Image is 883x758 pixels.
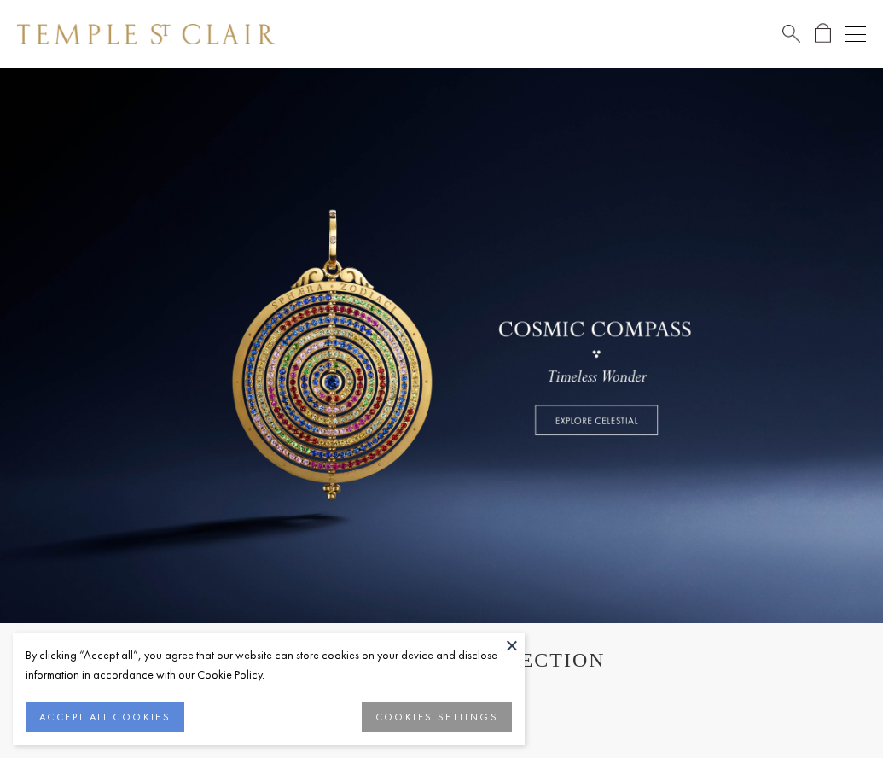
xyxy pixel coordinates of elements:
div: By clicking “Accept all”, you agree that our website can store cookies on your device and disclos... [26,645,512,685]
button: Open navigation [845,24,866,44]
img: Temple St. Clair [17,24,275,44]
a: Open Shopping Bag [815,23,831,44]
a: Search [782,23,800,44]
button: ACCEPT ALL COOKIES [26,702,184,732]
button: COOKIES SETTINGS [362,702,512,732]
